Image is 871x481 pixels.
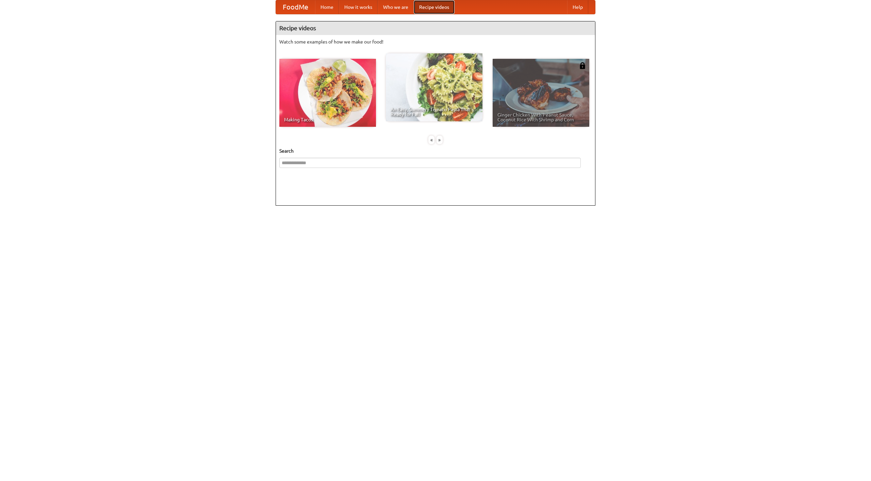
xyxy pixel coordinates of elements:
img: 483408.png [579,62,586,69]
h5: Search [279,148,592,154]
a: An Easy, Summery Tomato Pasta That's Ready for Fall [386,53,482,121]
div: » [437,136,443,144]
div: « [428,136,434,144]
a: Help [567,0,588,14]
h4: Recipe videos [276,21,595,35]
a: Recipe videos [414,0,455,14]
span: An Easy, Summery Tomato Pasta That's Ready for Fall [391,107,478,117]
a: FoodMe [276,0,315,14]
a: How it works [339,0,378,14]
a: Making Tacos [279,59,376,127]
p: Watch some examples of how we make our food! [279,38,592,45]
span: Making Tacos [284,117,371,122]
a: Who we are [378,0,414,14]
a: Home [315,0,339,14]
